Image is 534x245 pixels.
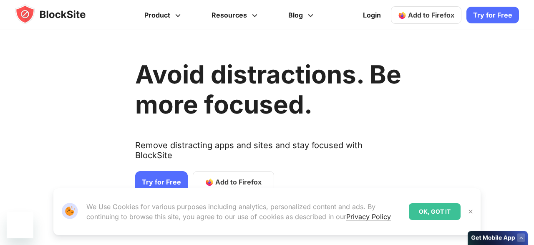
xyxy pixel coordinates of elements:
img: Close [467,208,474,215]
a: Add to Firefox [193,171,274,193]
span: Add to Firefox [215,177,262,187]
a: Add to Firefox [391,6,461,24]
span: Add to Firefox [408,11,454,19]
text: Remove distracting apps and sites and stay focused with BlockSite [135,140,401,167]
a: Login [358,5,386,25]
iframe: Button to launch messaging window [7,212,33,238]
h1: Avoid distractions. Be more focused. [135,59,401,119]
img: blocksite-icon.5d769676.svg [15,4,102,24]
img: firefox-icon.svg [398,11,406,19]
p: We Use Cookies for various purposes including analytics, personalized content and ads. By continu... [86,202,402,222]
div: OK, GOT IT [409,203,461,220]
a: Privacy Policy [346,212,391,221]
a: Try for Free [135,171,188,193]
a: Try for Free [466,7,519,23]
button: Close [465,206,476,217]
